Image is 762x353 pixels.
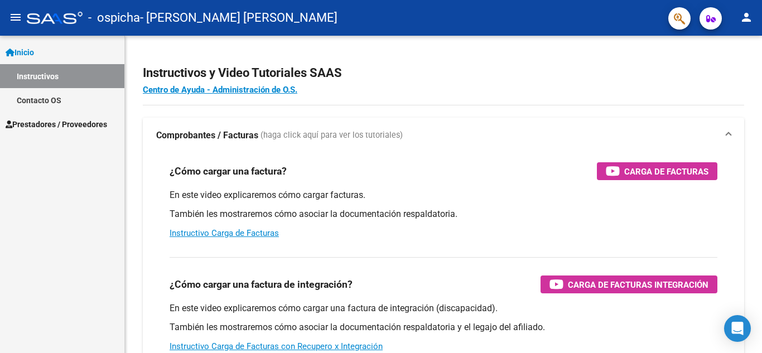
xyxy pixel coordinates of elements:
p: También les mostraremos cómo asociar la documentación respaldatoria y el legajo del afiliado. [170,321,717,333]
div: Open Intercom Messenger [724,315,751,342]
a: Instructivo Carga de Facturas [170,228,279,238]
a: Centro de Ayuda - Administración de O.S. [143,85,297,95]
mat-icon: menu [9,11,22,24]
span: - ospicha [88,6,140,30]
h3: ¿Cómo cargar una factura de integración? [170,277,353,292]
span: Carga de Facturas [624,165,708,178]
span: Carga de Facturas Integración [568,278,708,292]
button: Carga de Facturas Integración [541,275,717,293]
span: (haga click aquí para ver los tutoriales) [261,129,403,142]
p: En este video explicaremos cómo cargar una factura de integración (discapacidad). [170,302,717,315]
span: Prestadores / Proveedores [6,118,107,130]
strong: Comprobantes / Facturas [156,129,258,142]
p: También les mostraremos cómo asociar la documentación respaldatoria. [170,208,717,220]
h2: Instructivos y Video Tutoriales SAAS [143,62,744,84]
button: Carga de Facturas [597,162,717,180]
h3: ¿Cómo cargar una factura? [170,163,287,179]
mat-icon: person [740,11,753,24]
mat-expansion-panel-header: Comprobantes / Facturas (haga click aquí para ver los tutoriales) [143,118,744,153]
span: Inicio [6,46,34,59]
span: - [PERSON_NAME] [PERSON_NAME] [140,6,337,30]
p: En este video explicaremos cómo cargar facturas. [170,189,717,201]
a: Instructivo Carga de Facturas con Recupero x Integración [170,341,383,351]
